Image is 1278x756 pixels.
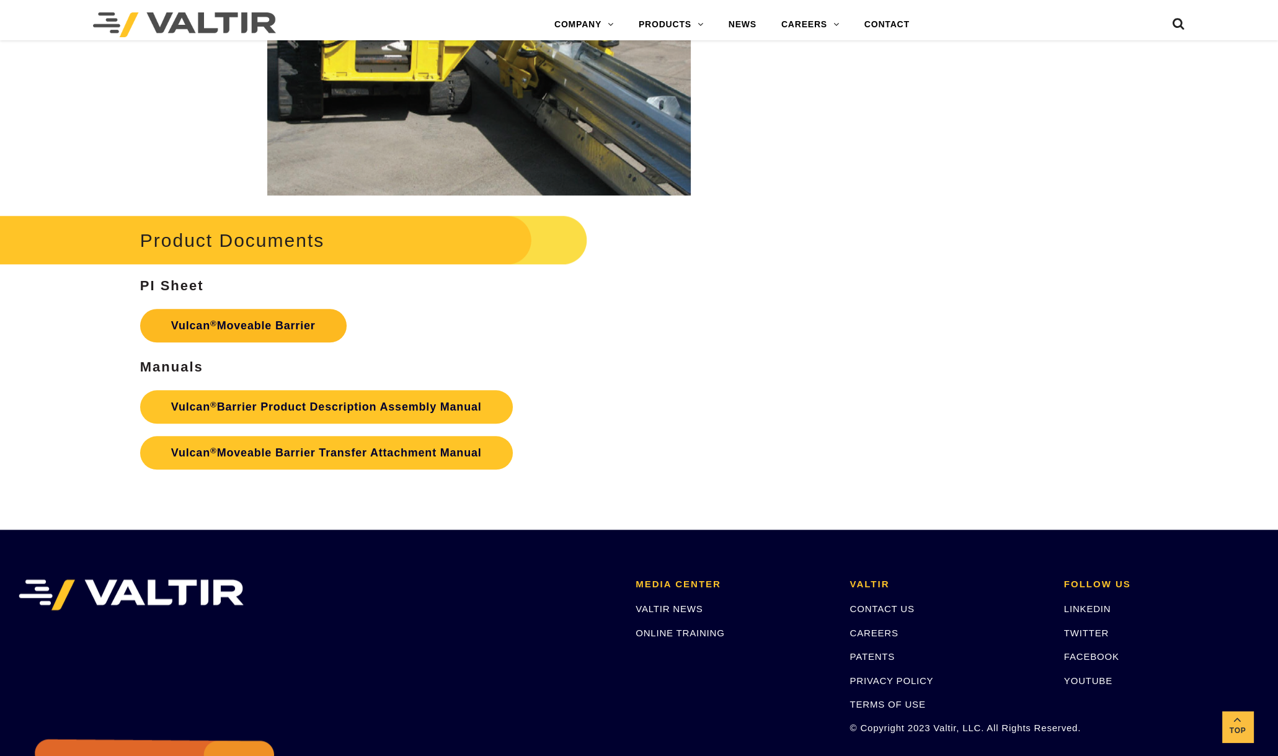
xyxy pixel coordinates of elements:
a: Top [1222,711,1253,742]
a: CONTACT [852,12,922,37]
h2: MEDIA CENTER [636,579,831,590]
h2: VALTIR [850,579,1045,590]
a: TWITTER [1064,628,1109,638]
img: Valtir [93,12,276,37]
a: PRIVACY POLICY [850,675,933,686]
a: TERMS OF USE [850,699,925,709]
a: FACEBOOK [1064,651,1119,662]
a: PRODUCTS [626,12,716,37]
img: VALTIR [19,579,244,610]
h2: FOLLOW US [1064,579,1259,590]
sup: ® [210,400,217,409]
a: Vulcan®Moveable Barrier [140,309,347,342]
a: PATENTS [850,651,895,662]
strong: Manuals [140,359,203,375]
span: Top [1222,724,1253,738]
sup: ® [210,446,217,455]
a: COMPANY [542,12,626,37]
a: Vulcan®Moveable Barrier Transfer Attachment Manual [140,436,513,469]
sup: ® [210,319,217,328]
a: CONTACT US [850,603,914,614]
a: ONLINE TRAINING [636,628,724,638]
a: LINKEDIN [1064,603,1111,614]
a: YOUTUBE [1064,675,1112,686]
a: VALTIR NEWS [636,603,703,614]
a: CAREERS [850,628,898,638]
a: Vulcan®Barrier Product Description Assembly Manual [140,390,513,424]
p: © Copyright 2023 Valtir, LLC. All Rights Reserved. [850,721,1045,735]
strong: PI Sheet [140,278,204,293]
a: NEWS [716,12,769,37]
a: CAREERS [769,12,852,37]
